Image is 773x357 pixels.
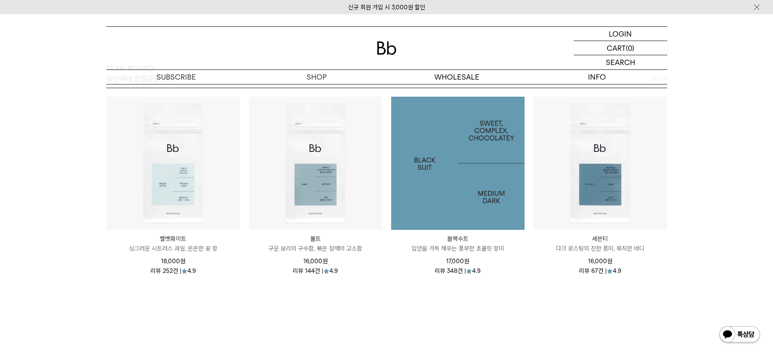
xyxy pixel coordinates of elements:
[533,97,667,230] img: 세븐티
[387,70,527,84] p: WHOLESALE
[150,266,196,274] div: 리뷰 252건 | 4.9
[249,234,382,253] a: 몰트 구운 보리의 구수함, 볶은 참깨의 고소함
[464,257,469,265] span: 원
[533,234,667,244] p: 세븐티
[391,97,525,230] a: 블랙수트
[607,257,612,265] span: 원
[533,234,667,253] a: 세븐티 다크 로스팅의 진한 풍미, 묵직한 바디
[626,41,634,55] p: (0)
[249,244,382,253] p: 구운 보리의 구수함, 볶은 참깨의 고소함
[107,234,240,244] p: 벨벳화이트
[527,70,667,84] p: INFO
[574,41,667,55] a: CART (0)
[391,97,525,230] img: 1000000031_add2_036.jpg
[391,244,525,253] p: 입안을 가득 채우는 풍부한 초콜릿 향미
[249,97,382,230] img: 몰트
[348,4,425,11] a: 신규 회원 가입 시 3,000원 할인
[249,234,382,244] p: 몰트
[574,27,667,41] a: LOGIN
[588,257,612,265] span: 16,000
[377,41,396,55] img: 로고
[303,257,328,265] span: 16,000
[107,244,240,253] p: 싱그러운 시트러스 과일, 은은한 꽃 향
[180,257,185,265] span: 원
[107,97,240,230] img: 벨벳화이트
[533,244,667,253] p: 다크 로스팅의 진한 풍미, 묵직한 바디
[435,266,481,274] div: 리뷰 348건 | 4.9
[719,325,761,345] img: 카카오톡 채널 1:1 채팅 버튼
[391,234,525,244] p: 블랙수트
[579,266,621,274] div: 리뷰 67건 | 4.9
[607,41,626,55] p: CART
[391,234,525,253] a: 블랙수트 입안을 가득 채우는 풍부한 초콜릿 향미
[293,266,338,274] div: 리뷰 144건 | 4.9
[606,55,635,69] p: SEARCH
[161,257,185,265] span: 18,000
[107,234,240,253] a: 벨벳화이트 싱그러운 시트러스 과일, 은은한 꽃 향
[322,257,328,265] span: 원
[246,70,387,84] a: SHOP
[106,70,246,84] a: SUBSCRIBE
[446,257,469,265] span: 17,000
[609,27,632,41] p: LOGIN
